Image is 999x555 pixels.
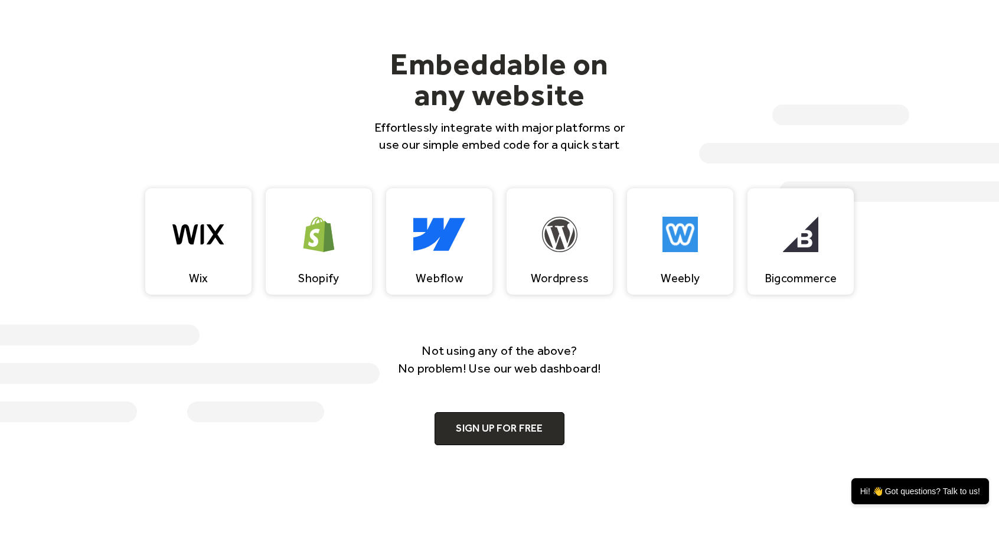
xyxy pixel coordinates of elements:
[661,271,700,285] div: Weebly
[367,48,632,110] h2: Embeddable on any website
[435,412,564,445] a: Sign up for free
[367,119,632,154] p: Effortlessly integrate with major platforms or use our simple embed code for a quick start
[627,188,733,295] a: Weebly
[298,271,339,285] div: Shopify
[381,342,618,377] p: Not using any of the above? No problem! Use our web dashboard!
[747,188,854,295] a: Bigcommerce
[416,271,463,285] div: Webflow
[765,271,837,285] div: Bigcommerce
[266,188,372,295] a: Shopify
[189,271,208,285] div: Wix
[507,188,613,295] a: Wordpress
[531,271,589,285] div: Wordpress
[386,188,492,295] a: Webflow
[145,188,252,295] a: Wix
